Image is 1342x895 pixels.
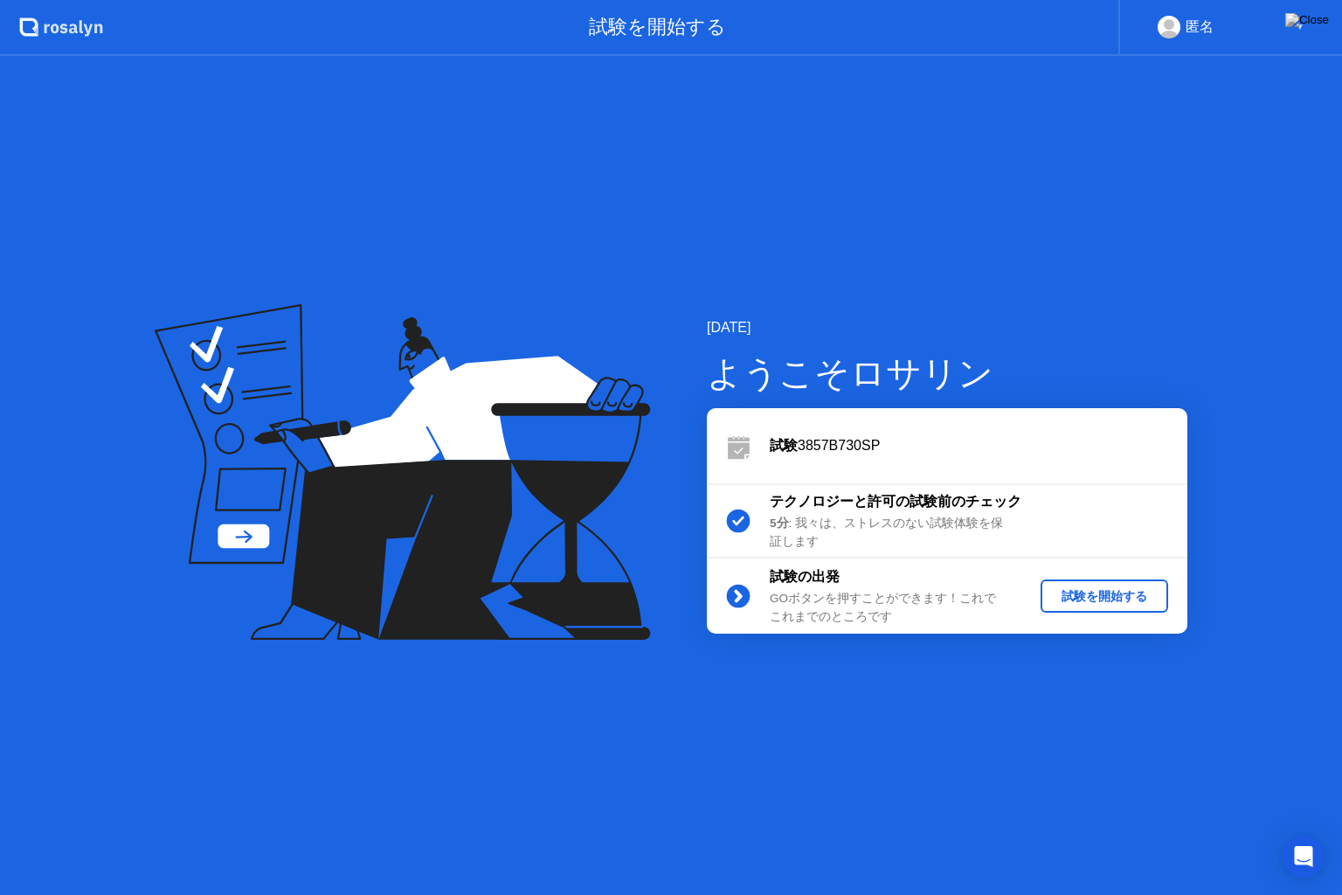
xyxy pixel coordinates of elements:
div: ようこそロサリン [707,347,1187,399]
button: 試験を開始する [1041,579,1168,613]
div: 試験を開始する [1048,588,1161,605]
div: GOボタンを押すことができます！これでこれまでのところです [770,590,1021,626]
div: 匿名 [1186,16,1214,38]
b: 試験 [770,438,798,453]
div: 3857B730SP [770,435,1187,456]
b: 試験の出発 [770,569,840,584]
b: テクノロジーと許可の試験前のチェック [770,494,1021,509]
div: [DATE] [707,317,1187,338]
b: 5分 [770,517,789,530]
img: Close [1285,13,1329,27]
div: : 我々は、ストレスのない試験体験を保証します [770,515,1021,551]
div: Open Intercom Messenger [1283,836,1325,878]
